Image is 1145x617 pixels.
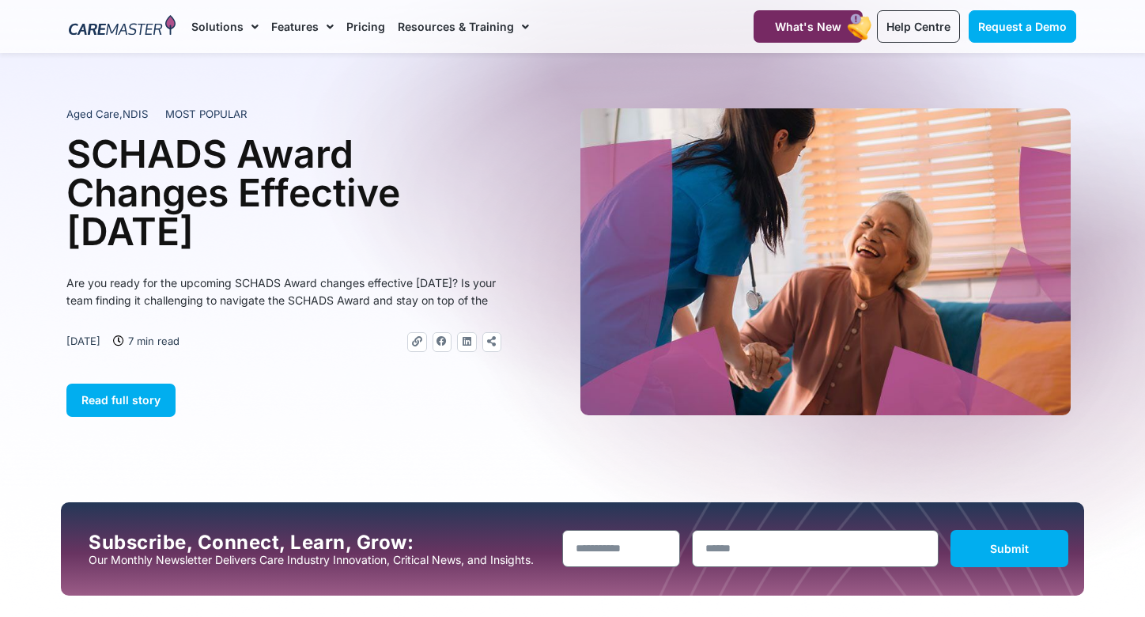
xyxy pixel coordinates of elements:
a: Help Centre [877,10,960,43]
time: [DATE] [66,335,100,347]
span: Aged Care [66,108,119,120]
p: Are you ready for the upcoming SCHADS Award changes effective [DATE]? Is your team finding it cha... [66,274,501,309]
span: , [66,108,148,120]
span: Request a Demo [978,20,1067,33]
h2: Subscribe, Connect, Learn, Grow: [89,532,550,554]
span: Read full story [81,393,161,407]
a: What's New [754,10,863,43]
a: Request a Demo [969,10,1076,43]
form: New Form [562,530,1068,575]
h1: SCHADS Award Changes Effective [DATE] [66,134,501,251]
span: Submit [990,542,1029,555]
img: CareMaster Logo [69,15,176,39]
span: NDIS [123,108,148,120]
a: Read full story [66,384,176,417]
p: Our Monthly Newsletter Delivers Care Industry Innovation, Critical News, and Insights. [89,554,550,566]
span: Help Centre [886,20,950,33]
span: MOST POPULAR [165,107,248,123]
button: Submit [950,530,1068,567]
img: A heartwarming moment where a support worker in a blue uniform, with a stethoscope draped over he... [580,108,1071,415]
span: 7 min read [124,332,179,350]
span: What's New [775,20,841,33]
